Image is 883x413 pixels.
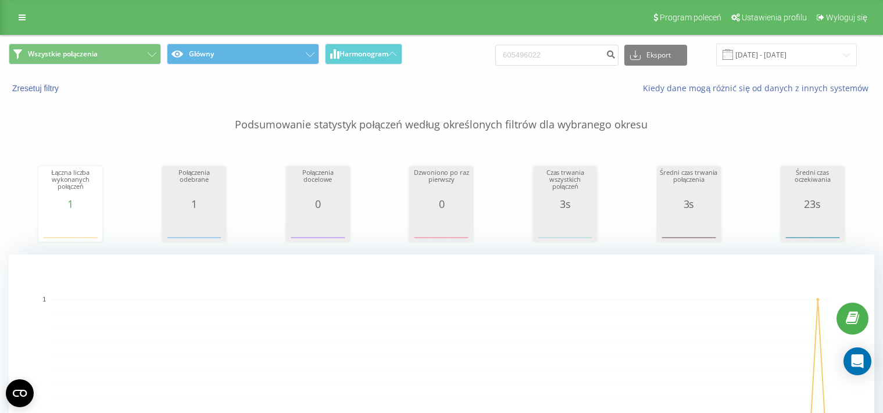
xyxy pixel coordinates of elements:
svg: A chart. [41,210,99,245]
div: Łączna liczba wykonanych połączeń [41,169,99,198]
input: Wyszukiwanie według numeru [495,45,619,66]
span: Wyloguj się [826,13,867,22]
svg: A chart. [165,210,223,245]
span: Harmonogram [339,50,388,58]
svg: A chart. [289,210,347,245]
div: Połączenia odebrane [165,169,223,198]
p: Podsumowanie statystyk połączeń według określonych filtrów dla wybranego okresu [9,94,874,132]
div: Średni czas oczekiwania [784,169,842,198]
button: Harmonogram [325,44,402,64]
div: 1 [41,198,99,210]
div: Czas trwania wszystkich połączeń [536,169,594,198]
span: Ustawienia profilu [742,13,807,22]
button: Eksport [624,45,687,66]
svg: A chart. [660,210,718,245]
svg: A chart. [412,210,470,245]
div: 1 [165,198,223,210]
div: 3s [536,198,594,210]
button: Open CMP widget [6,379,34,407]
button: Zresetuj filtry [9,83,65,94]
div: Średni czas trwania połączenia [660,169,718,198]
div: 0 [412,198,470,210]
div: Dzwoniono po raz pierwszy [412,169,470,198]
div: Połączenia docelowe [289,169,347,198]
button: Główny [167,44,319,64]
div: 3s [660,198,718,210]
button: Wszystkie połączenia [9,44,161,64]
span: Wszystkie połączenia [28,49,98,59]
svg: A chart. [784,210,842,245]
div: 0 [289,198,347,210]
svg: A chart. [536,210,594,245]
a: Kiedy dane mogą różnić się od danych z innych systemów [643,82,874,94]
div: Open Intercom Messenger [843,347,871,375]
span: Program poleceń [660,13,721,22]
div: 23s [784,198,842,210]
text: 1 [42,296,46,303]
